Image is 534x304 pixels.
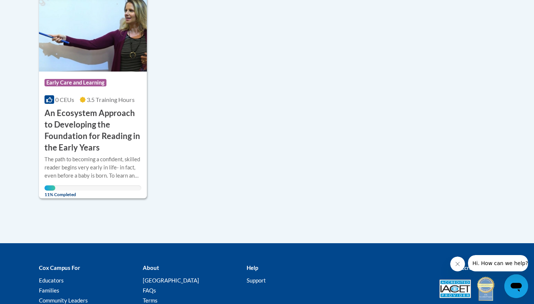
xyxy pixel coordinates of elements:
[39,277,64,284] a: Educators
[39,287,59,294] a: Families
[504,274,528,298] iframe: Button to launch messaging window
[143,264,159,271] b: About
[450,257,465,271] iframe: Close message
[39,264,80,271] b: Cox Campus For
[44,155,141,180] div: The path to becoming a confident, skilled reader begins very early in life- in fact, even before ...
[247,277,266,284] a: Support
[39,297,88,304] a: Community Leaders
[143,287,156,294] a: FAQs
[468,255,528,271] iframe: Message from company
[87,96,135,103] span: 3.5 Training Hours
[44,108,141,153] h3: An Ecosystem Approach to Developing the Foundation for Reading in the Early Years
[44,79,106,86] span: Early Care and Learning
[247,264,258,271] b: Help
[44,185,55,197] span: 11% Completed
[44,185,55,191] div: Your progress
[55,96,74,103] span: 0 CEUs
[143,277,199,284] a: [GEOGRAPHIC_DATA]
[439,280,471,298] img: Accredited IACET® Provider
[477,276,495,302] img: IDA® Accredited
[143,297,158,304] a: Terms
